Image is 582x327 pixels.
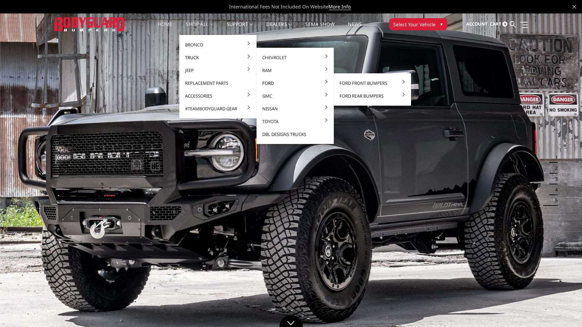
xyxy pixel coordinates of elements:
[551,195,558,206] button: 5 of 5
[259,64,331,77] a: Ram
[182,102,254,115] a: #TeamBodyguard Gear
[186,22,213,35] a: shop all
[259,115,331,128] a: Toyota
[337,89,408,102] a: Ford Rear Bumpers
[389,18,447,30] button: Select Your Vehicle
[490,15,507,33] a: Cart 0
[182,89,254,102] a: Accessories
[348,22,362,35] a: News
[502,22,507,27] span: 0
[551,184,558,195] button: 4 of 5
[548,295,582,327] iframe: Chat Widget
[305,22,334,35] a: SEMA Show
[182,38,254,51] a: Bronco
[259,89,331,102] a: GMC
[441,21,443,28] span: ▾
[259,128,331,141] a: DBL Designs Trucks
[551,163,558,174] button: 2 of 5
[182,77,254,89] a: Replacement Parts
[267,22,292,35] a: Dealers
[466,15,488,33] a: Account
[158,22,172,35] a: Home
[279,315,303,327] a: Click to Down
[337,77,408,89] a: Ford Front Bumpers
[259,51,331,64] a: Chevrolet
[490,21,501,27] span: Cart
[259,102,331,115] a: Nissan
[182,64,254,77] a: Jeep
[466,21,488,27] span: Account
[54,17,125,31] img: BODYGUARD BUMPERS
[182,51,254,64] a: Truck
[329,3,351,10] a: More Info
[227,22,253,35] a: Support
[551,152,558,163] button: 1 of 5
[551,174,558,184] button: 3 of 5
[259,77,331,89] a: Ford
[394,21,436,28] span: Select Your Vehicle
